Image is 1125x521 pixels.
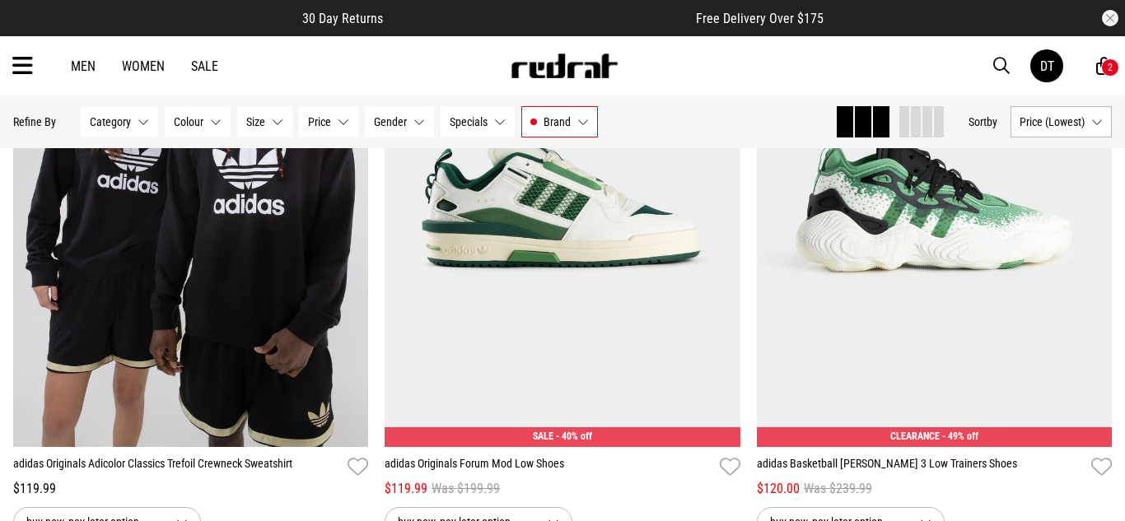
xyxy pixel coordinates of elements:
[969,112,997,132] button: Sortby
[804,479,872,499] span: Was $239.99
[165,106,231,137] button: Colour
[441,106,515,137] button: Specials
[942,430,978,442] span: - 49% off
[450,115,488,128] span: Specials
[365,106,434,137] button: Gender
[385,479,427,499] span: $119.99
[987,115,997,128] span: by
[81,106,158,137] button: Category
[1108,62,1113,73] div: 2
[890,430,940,442] span: CLEARANCE
[302,11,383,26] span: 30 Day Returns
[385,455,712,479] a: adidas Originals Forum Mod Low Shoes
[299,106,358,137] button: Price
[432,479,500,499] span: Was $199.99
[237,106,292,137] button: Size
[13,115,56,128] p: Refine By
[13,479,368,499] div: $119.99
[1020,115,1085,128] span: Price (Lowest)
[13,455,341,479] a: adidas Originals Adicolor Classics Trefoil Crewneck Sweatshirt
[122,58,165,74] a: Women
[757,479,800,499] span: $120.00
[374,115,407,128] span: Gender
[757,455,1085,479] a: adidas Basketball [PERSON_NAME] 3 Low Trainers Shoes
[1011,106,1112,137] button: Price (Lowest)
[308,115,331,128] span: Price
[71,58,96,74] a: Men
[1096,58,1112,75] a: 2
[13,7,63,56] button: Open LiveChat chat widget
[191,58,218,74] a: Sale
[521,106,598,137] button: Brand
[696,11,824,26] span: Free Delivery Over $175
[90,115,131,128] span: Category
[174,115,203,128] span: Colour
[510,53,619,78] img: Redrat logo
[1040,58,1054,74] div: DT
[556,430,592,442] span: - 40% off
[246,115,265,128] span: Size
[544,115,571,128] span: Brand
[533,430,553,442] span: SALE
[416,10,663,26] iframe: Customer reviews powered by Trustpilot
